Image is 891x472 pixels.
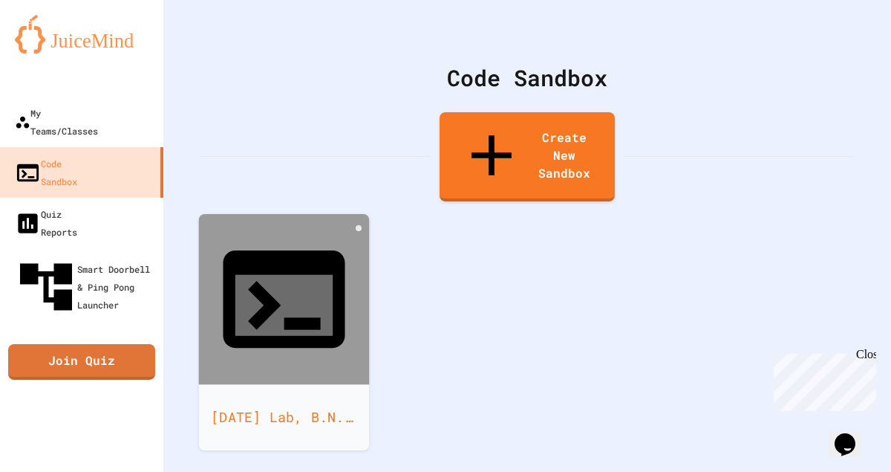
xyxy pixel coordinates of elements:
div: Smart Doorbell & Ping Pong Launcher [15,256,157,318]
div: Quiz Reports [15,205,77,241]
div: Chat with us now!Close [6,6,102,94]
iframe: chat widget [829,413,876,457]
div: [DATE] Lab, B.N.S. [199,384,370,450]
iframe: chat widget [768,348,876,411]
a: Join Quiz [8,344,155,380]
a: [DATE] Lab, B.N.S. [199,214,370,450]
div: Code Sandbox [200,61,854,94]
div: Code Sandbox [15,155,77,190]
img: logo-orange.svg [15,15,148,54]
a: Create New Sandbox [440,112,615,201]
div: My Teams/Classes [15,104,98,140]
